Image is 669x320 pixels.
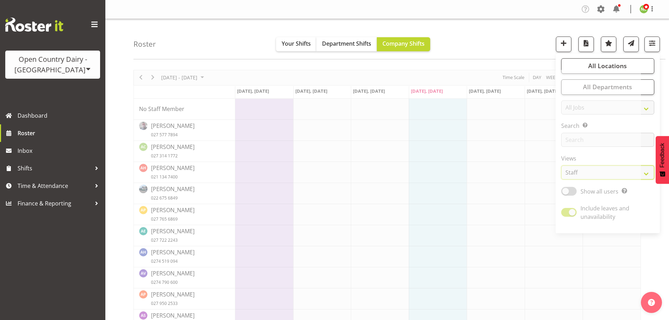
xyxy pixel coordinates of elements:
[659,143,665,168] span: Feedback
[12,54,93,75] div: Open Country Dairy - [GEOGRAPHIC_DATA]
[5,18,63,32] img: Rosterit website logo
[18,198,91,209] span: Finance & Reporting
[18,145,102,156] span: Inbox
[18,163,91,174] span: Shifts
[377,37,430,51] button: Company Shifts
[601,37,616,52] button: Highlight an important date within the roster.
[640,5,648,13] img: nicole-lloyd7454.jpg
[578,37,594,52] button: Download a PDF of the roster according to the set date range.
[276,37,316,51] button: Your Shifts
[588,61,627,70] span: All Locations
[656,136,669,184] button: Feedback - Show survey
[18,110,102,121] span: Dashboard
[644,37,660,52] button: Filter Shifts
[18,128,102,138] span: Roster
[556,37,571,52] button: Add a new shift
[316,37,377,51] button: Department Shifts
[322,40,371,47] span: Department Shifts
[623,37,639,52] button: Send a list of all shifts for the selected filtered period to all rostered employees.
[133,40,156,48] h4: Roster
[561,58,654,74] button: All Locations
[648,299,655,306] img: help-xxl-2.png
[18,181,91,191] span: Time & Attendance
[282,40,311,47] span: Your Shifts
[382,40,425,47] span: Company Shifts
